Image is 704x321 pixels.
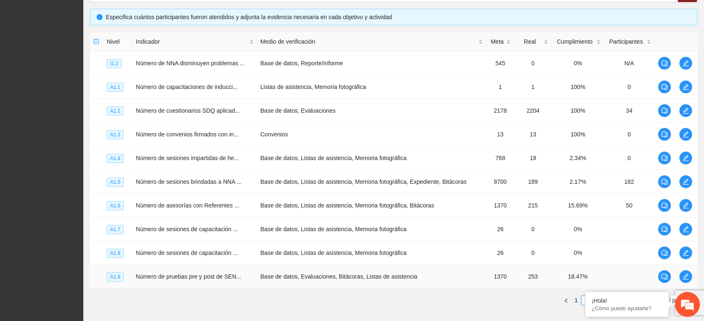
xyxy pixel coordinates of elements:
td: 0 [604,123,654,146]
span: Número de sesiones de capacitación ... [136,226,238,232]
span: Número de sesiones de capacitación ... [136,249,238,256]
td: 2178 [486,99,514,123]
td: 2.17% [552,170,604,194]
span: edit [679,178,692,185]
td: 1 [514,75,552,99]
button: comment [658,128,671,141]
span: Estamos en línea. [48,111,115,195]
td: Base de datos, Reporte/Informe [257,52,486,75]
button: comment [658,104,671,117]
div: ¡Hola! [592,297,662,304]
span: A1.8 [107,249,124,258]
span: Cumplimiento [555,37,594,46]
span: A1.9 [107,272,124,281]
div: Especifica cuántos participantes fueron atendidos y adjunta la evidencia necesaria en cada objeti... [106,12,691,22]
span: Participantes [607,37,645,46]
button: edit [679,246,692,259]
td: Base de datos, Listas de asistencia, Memoria fotográfica, Bitácoras [257,194,486,217]
span: edit [679,107,692,114]
td: 545 [486,52,514,75]
td: 215 [514,194,552,217]
button: edit [679,104,692,117]
td: Base de datos, Listas de asistencia, Memoria fotográfica [257,146,486,170]
span: edit [679,60,692,67]
td: Base de datos, Listas de asistencia, Memoria fotográfica [257,217,486,241]
th: Cumplimiento [552,32,604,52]
td: 100% [552,75,604,99]
button: comment [658,151,671,165]
span: A1.3 [107,130,124,139]
td: 0 [514,217,552,241]
td: 13 [486,123,514,146]
span: A1.2 [107,106,124,116]
span: Número de asesorías con Referentes ... [136,202,239,209]
span: edit [679,155,692,161]
span: info-circle [97,14,102,20]
li: Previous Page [561,295,571,305]
span: Número de convenios firmados con in... [136,131,239,138]
td: 0 [514,241,552,265]
a: 2 [582,296,591,305]
td: 13 [514,123,552,146]
th: Medio de verificación [257,32,486,52]
button: edit [679,270,692,283]
td: 1370 [486,194,514,217]
td: 1 [486,75,514,99]
td: 26 [486,217,514,241]
button: edit [679,57,692,70]
span: Número de sesiones brindadas a NNA ... [136,178,242,185]
span: edit [679,273,692,280]
button: comment [658,270,671,283]
td: 0% [552,217,604,241]
th: Indicador [132,32,257,52]
li: 2 [581,295,591,305]
button: edit [679,199,692,212]
td: Base de datos, Evaluaciones, Bitácoras, Listas de asistencia [257,265,486,289]
span: Medio de verificación [260,37,477,46]
span: A1.1 [107,83,124,92]
span: Número de sesiones impartidas de he... [136,155,239,161]
button: comment [658,246,671,259]
button: left [561,295,571,305]
td: 100% [552,99,604,123]
td: 1370 [486,265,514,289]
span: edit [679,131,692,138]
li: 1 [571,295,581,305]
button: edit [679,151,692,165]
td: 0% [552,241,604,265]
span: A1.6 [107,201,124,210]
span: Número de capacitaciones de inducci... [136,84,237,90]
td: 189 [514,170,552,194]
a: 1 [572,296,581,305]
button: comment [658,222,671,236]
td: 18.47% [552,265,604,289]
td: N/A [604,52,654,75]
button: edit [679,128,692,141]
td: 768 [486,146,514,170]
td: 34 [604,99,654,123]
span: Meta [489,37,504,46]
span: edit [679,249,692,256]
td: 0% [552,52,604,75]
th: Participantes [604,32,654,52]
span: A1.5 [107,178,124,187]
td: 18 [514,146,552,170]
td: 8700 [486,170,514,194]
th: Meta [486,32,514,52]
td: 2.34% [552,146,604,170]
td: 0 [604,75,654,99]
button: comment [658,80,671,94]
td: Convenios [257,123,486,146]
span: edit [679,226,692,232]
button: edit [679,175,692,188]
td: 182 [604,170,654,194]
div: Minimizar ventana de chat en vivo [137,4,157,24]
span: I1.2 [107,59,122,68]
td: 2204 [514,99,552,123]
textarea: Escriba su mensaje y pulse “Intro” [4,227,159,256]
div: Chatee con nosotros ahora [43,42,140,53]
td: 253 [514,265,552,289]
span: check-square [93,39,99,44]
td: 50 [604,194,654,217]
td: Base de datos, Evaluaciones [257,99,486,123]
